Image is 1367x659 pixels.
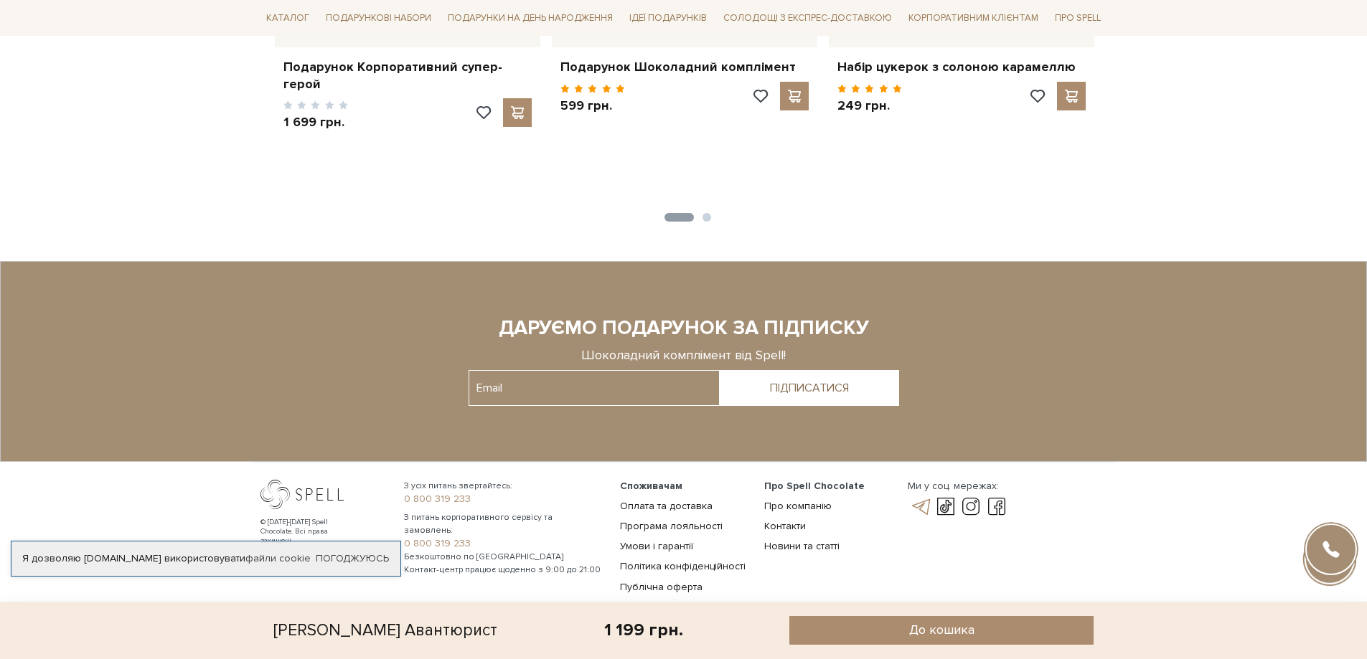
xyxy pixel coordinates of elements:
[620,500,713,512] a: Оплата та доставка
[442,7,619,29] span: Подарунки на День народження
[837,59,1086,75] a: Набір цукерок з солоною карамеллю
[764,540,840,552] a: Новини та статті
[260,518,357,546] div: © [DATE]-[DATE] Spell Chocolate. Всі права захищені
[316,552,389,565] a: Погоджуюсь
[604,619,683,641] div: 1 199 грн.
[664,213,694,222] button: 1 of 2
[764,500,832,512] a: Про компанію
[245,552,311,564] a: файли cookie
[703,213,711,222] button: 2 of 2
[909,622,974,638] span: До кошика
[404,493,603,506] a: 0 800 319 233
[764,480,865,492] span: Про Spell Chocolate
[273,616,497,645] div: [PERSON_NAME] Авантюрист
[620,560,746,572] a: Політика конфіденційності
[985,498,1009,516] a: facebook
[837,98,903,114] p: 249 грн.
[908,480,1008,493] div: Ми у соц. мережах:
[560,98,626,114] p: 599 грн.
[908,498,932,516] a: telegram
[903,6,1044,30] a: Корпоративним клієнтам
[624,7,713,29] span: Ідеї подарунків
[260,7,315,29] span: Каталог
[560,59,809,75] a: Подарунок Шоколадний комплімент
[404,551,603,564] span: Безкоштовно по [GEOGRAPHIC_DATA]
[620,520,723,532] a: Програма лояльності
[764,520,806,532] a: Контакти
[283,59,532,93] a: Подарунок Корпоративний супер-герой
[620,540,693,552] a: Умови і гарантії
[1049,7,1107,29] span: Про Spell
[404,511,603,537] span: З питань корпоративного сервісу та замовлень:
[283,114,349,131] p: 1 699 грн.
[718,6,898,30] a: Солодощі з експрес-доставкою
[620,581,703,593] a: Публічна оферта
[789,616,1094,645] button: До кошика
[959,498,983,516] a: instagram
[404,480,603,493] span: З усіх питань звертайтесь:
[934,498,958,516] a: tik-tok
[404,537,603,550] a: 0 800 319 233
[320,7,437,29] span: Подарункові набори
[620,480,682,492] span: Споживачам
[11,552,400,565] div: Я дозволяю [DOMAIN_NAME] використовувати
[404,564,603,577] span: Контакт-центр працює щоденно з 9:00 до 21:00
